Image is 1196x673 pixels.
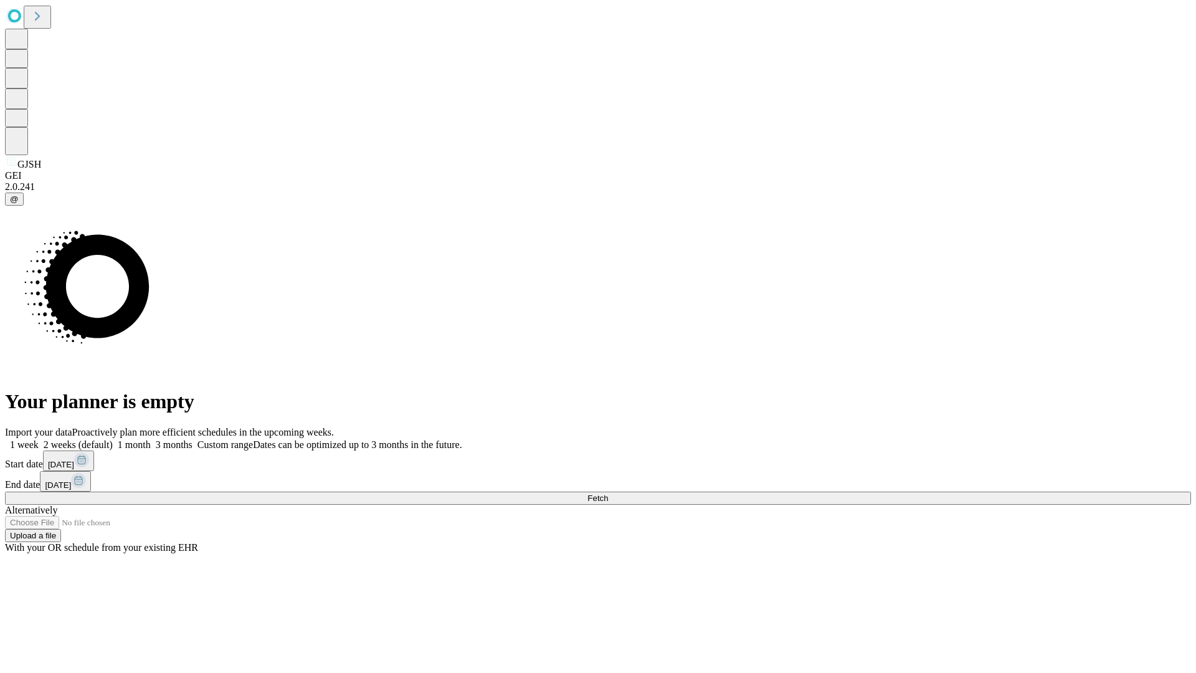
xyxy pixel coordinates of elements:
span: [DATE] [45,480,71,490]
span: Dates can be optimized up to 3 months in the future. [253,439,462,450]
span: GJSH [17,159,41,169]
div: GEI [5,170,1191,181]
h1: Your planner is empty [5,390,1191,413]
span: 3 months [156,439,192,450]
span: @ [10,194,19,204]
span: Alternatively [5,505,57,515]
span: 2 weeks (default) [44,439,113,450]
button: Upload a file [5,529,61,542]
div: Start date [5,451,1191,471]
button: Fetch [5,492,1191,505]
span: [DATE] [48,460,74,469]
span: Import your data [5,427,72,437]
span: 1 month [118,439,151,450]
span: Custom range [197,439,253,450]
button: @ [5,193,24,206]
button: [DATE] [40,471,91,492]
button: [DATE] [43,451,94,471]
span: With your OR schedule from your existing EHR [5,542,198,553]
span: Fetch [587,494,608,503]
div: End date [5,471,1191,492]
span: Proactively plan more efficient schedules in the upcoming weeks. [72,427,334,437]
span: 1 week [10,439,39,450]
div: 2.0.241 [5,181,1191,193]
